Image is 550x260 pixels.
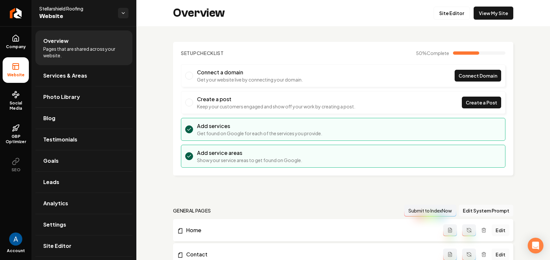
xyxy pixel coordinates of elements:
h3: Add services [197,122,322,130]
a: Services & Areas [35,65,132,86]
span: 50 % [416,50,449,56]
a: Contact [177,251,443,258]
a: Site Editor [35,235,132,256]
button: SEO [3,152,29,178]
span: Testimonials [43,136,77,143]
a: Connect Domain [455,70,501,82]
span: Account [7,248,25,253]
span: Goals [43,157,59,165]
button: Edit System Prompt [459,205,513,216]
span: GBP Optimizer [3,134,29,144]
h2: Overview [173,7,225,20]
span: Site Editor [43,242,71,250]
h2: Checklist [181,50,224,56]
span: Company [3,44,29,49]
button: Submit to IndexNow [404,205,456,216]
span: Overview [43,37,69,45]
img: Rebolt Logo [10,8,22,18]
span: Stellarshield Roofing [39,5,113,12]
a: View My Site [474,7,513,20]
p: Show your service areas to get found on Google. [197,157,302,163]
p: Get found on Google for each of the services you provide. [197,130,322,137]
span: Services & Areas [43,72,87,80]
h3: Add service areas [197,149,302,157]
span: Photo Library [43,93,80,101]
div: Open Intercom Messenger [528,238,543,253]
h3: Create a post [197,95,355,103]
span: Setup [181,50,197,56]
span: Analytics [43,199,68,207]
a: Create a Post [462,97,501,108]
a: Social Media [3,85,29,116]
a: Leads [35,172,132,193]
a: Testimonials [35,129,132,150]
span: Social Media [3,101,29,111]
a: Goals [35,150,132,171]
a: Site Editor [434,7,470,20]
span: Website [39,12,113,21]
img: Andrew Magana [9,232,22,246]
h3: Connect a domain [197,68,303,76]
span: Pages that are shared across your website. [43,46,125,59]
span: Connect Domain [459,72,497,79]
span: Create a Post [466,99,497,106]
a: Blog [35,108,132,129]
span: Blog [43,114,55,122]
a: Photo Library [35,86,132,107]
span: SEO [9,167,23,173]
button: Add admin page prompt [443,224,457,236]
p: Keep your customers engaged and show off your work by creating a post. [197,103,355,110]
button: Open user button [9,232,22,246]
a: Company [3,29,29,55]
a: GBP Optimizer [3,119,29,150]
a: Home [177,226,443,234]
a: Edit [492,224,509,236]
a: Analytics [35,193,132,214]
h2: general pages [173,207,211,214]
span: Website [5,72,27,78]
a: Settings [35,214,132,235]
p: Get your website live by connecting your domain. [197,76,303,83]
span: Settings [43,221,66,229]
span: Complete [427,50,449,56]
span: Leads [43,178,59,186]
